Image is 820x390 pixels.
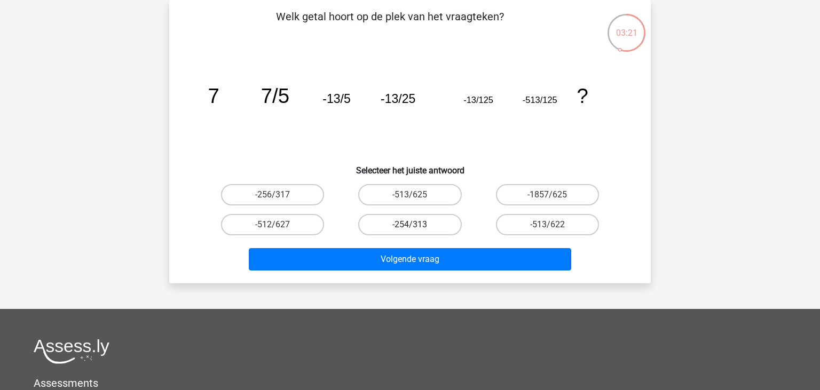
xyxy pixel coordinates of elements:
[249,248,572,270] button: Volgende vraag
[358,184,461,205] label: -513/625
[463,95,493,105] tspan: -13/125
[577,84,588,107] tspan: ?
[606,13,646,39] div: 03:21
[208,84,219,107] tspan: 7
[322,92,350,106] tspan: -13/5
[221,184,324,205] label: -256/317
[381,92,415,106] tspan: -13/25
[496,184,599,205] label: -1857/625
[34,377,786,389] h5: Assessments
[358,214,461,235] label: -254/313
[523,95,557,105] tspan: -513/125
[186,9,594,41] p: Welk getal hoort op de plek van het vraagteken?
[34,339,109,364] img: Assessly logo
[221,214,324,235] label: -512/627
[186,157,634,176] h6: Selecteer het juiste antwoord
[496,214,599,235] label: -513/622
[261,84,289,107] tspan: 7/5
